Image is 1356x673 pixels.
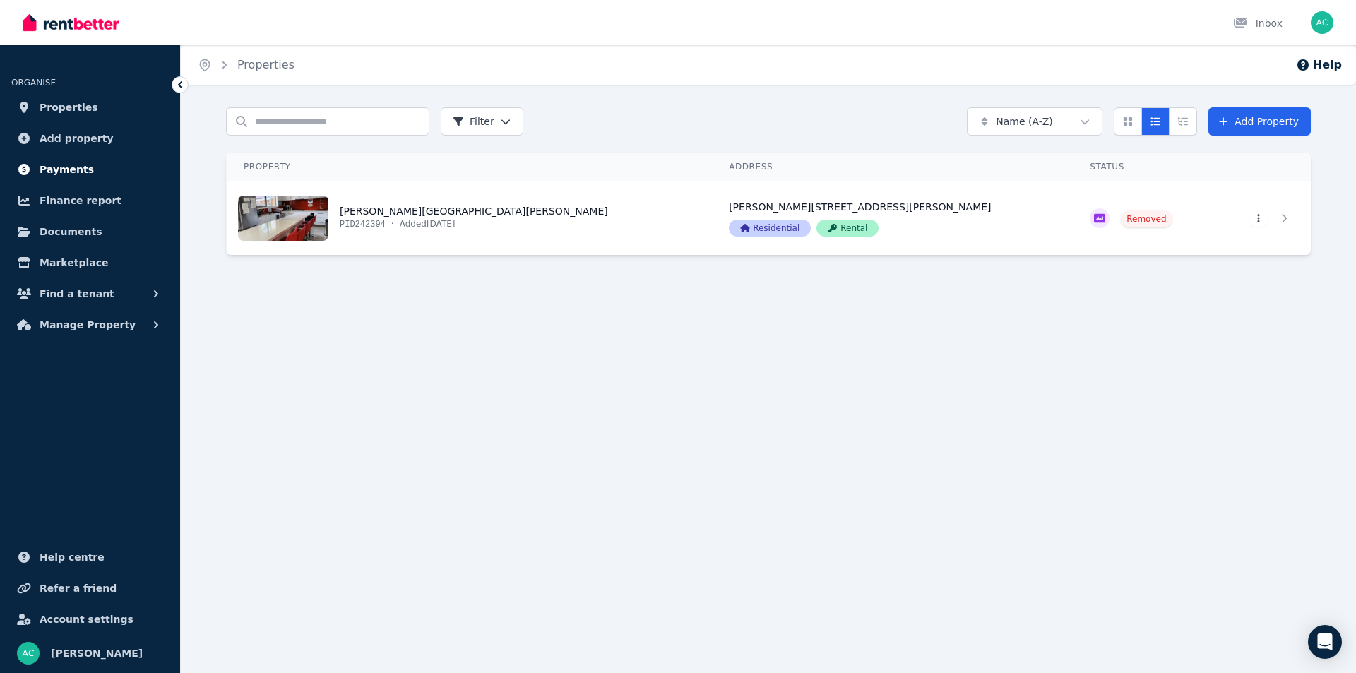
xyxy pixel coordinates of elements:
button: Name (A-Z) [967,107,1102,136]
a: Refer a friend [11,574,169,602]
span: Manage Property [40,316,136,333]
span: Marketplace [40,254,108,271]
a: Properties [237,58,295,71]
span: Add property [40,130,114,147]
div: View options [1114,107,1197,136]
button: Help [1296,56,1342,73]
span: Find a tenant [40,285,114,302]
img: Alice Condick [1311,11,1333,34]
span: ORGANISE [11,78,56,88]
a: Documents [11,218,169,246]
span: Filter [453,114,494,129]
nav: Breadcrumb [181,45,311,85]
a: Properties [11,93,169,121]
th: Address [712,153,1073,181]
span: Finance report [40,192,121,209]
div: Open Intercom Messenger [1308,625,1342,659]
img: Alice Condick [17,642,40,665]
th: Property [227,153,713,181]
a: Payments [11,155,169,184]
a: View details for Beddoe Avenue, Clayton [1214,181,1311,255]
span: Refer a friend [40,580,117,597]
button: Filter [441,107,523,136]
span: Help centre [40,549,105,566]
a: Finance report [11,186,169,215]
a: View details for Beddoe Avenue, Clayton [227,181,712,255]
span: Name (A-Z) [996,114,1053,129]
button: Card view [1114,107,1142,136]
a: Account settings [11,605,169,633]
span: Account settings [40,611,133,628]
span: [PERSON_NAME] [51,645,143,662]
button: More options [1249,210,1268,227]
div: Inbox [1233,16,1283,30]
a: Add Property [1208,107,1311,136]
a: Add property [11,124,169,153]
a: Help centre [11,543,169,571]
img: RentBetter [23,12,119,33]
button: Manage Property [11,311,169,339]
a: Marketplace [11,249,169,277]
span: Documents [40,223,102,240]
th: Status [1073,153,1214,181]
button: Find a tenant [11,280,169,308]
span: Properties [40,99,98,116]
a: View details for Beddoe Avenue, Clayton [712,181,1073,255]
button: Expanded list view [1169,107,1197,136]
span: Payments [40,161,94,178]
a: View details for Beddoe Avenue, Clayton [1073,181,1214,255]
button: Compact list view [1141,107,1170,136]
